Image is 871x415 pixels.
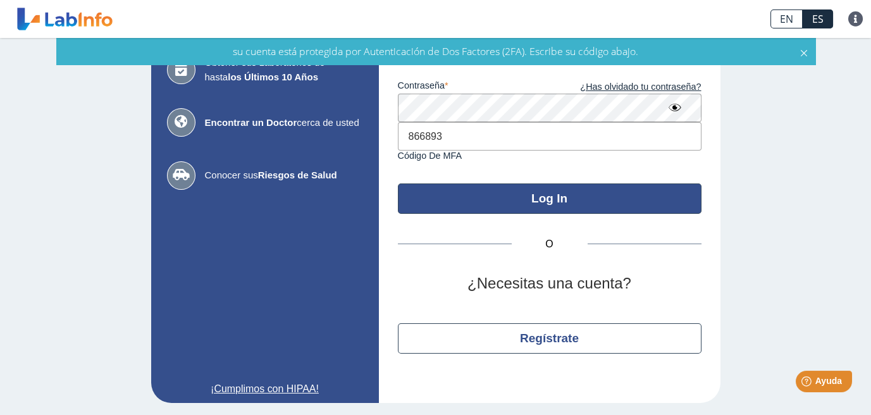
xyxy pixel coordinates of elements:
[398,80,550,94] label: contraseña
[228,71,318,82] b: los Últimos 10 Años
[398,151,701,161] label: Código de MFA
[205,117,297,128] b: Encontrar un Doctor
[205,56,363,84] span: Obtener sus Laboratorios de hasta
[803,9,833,28] a: ES
[758,366,857,401] iframe: Help widget launcher
[205,168,363,183] span: Conocer sus
[167,381,363,397] a: ¡Cumplimos con HIPAA!
[205,116,363,130] span: cerca de usted
[398,275,701,293] h2: ¿Necesitas una cuenta?
[398,323,701,354] button: Regístrate
[398,183,701,214] button: Log In
[233,44,638,58] span: su cuenta está protegida por Autenticación de Dos Factores (2FA). Escribe su código abajo.
[512,237,588,252] span: O
[770,9,803,28] a: EN
[550,80,701,94] a: ¿Has olvidado tu contraseña?
[258,170,337,180] b: Riesgos de Salud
